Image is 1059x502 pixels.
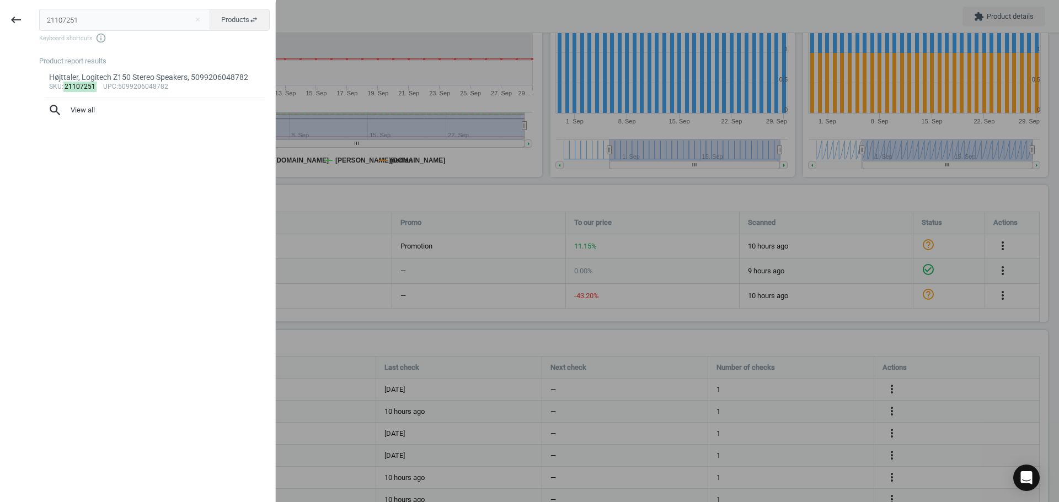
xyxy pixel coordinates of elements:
span: Keyboard shortcuts [39,33,270,44]
div: Open Intercom Messenger [1013,465,1040,491]
i: search [48,103,62,117]
div: Højttaler, Logitech Z150 Stereo Speakers, 5099206048782 [49,72,260,83]
mark: 21107251 [63,82,97,92]
div: : :5099206048782 [49,83,260,91]
button: searchView all [39,98,270,122]
i: info_outline [95,33,106,44]
button: Close [189,15,206,25]
button: Productsswap_horiz [210,9,270,31]
span: Products [221,15,258,25]
input: Enter the SKU or product name [39,9,211,31]
button: keyboard_backspace [3,7,29,33]
span: upc [103,83,116,90]
span: sku [49,83,62,90]
i: swap_horiz [249,15,258,24]
i: keyboard_backspace [9,13,23,26]
div: Product report results [39,56,275,66]
span: View all [48,103,261,117]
